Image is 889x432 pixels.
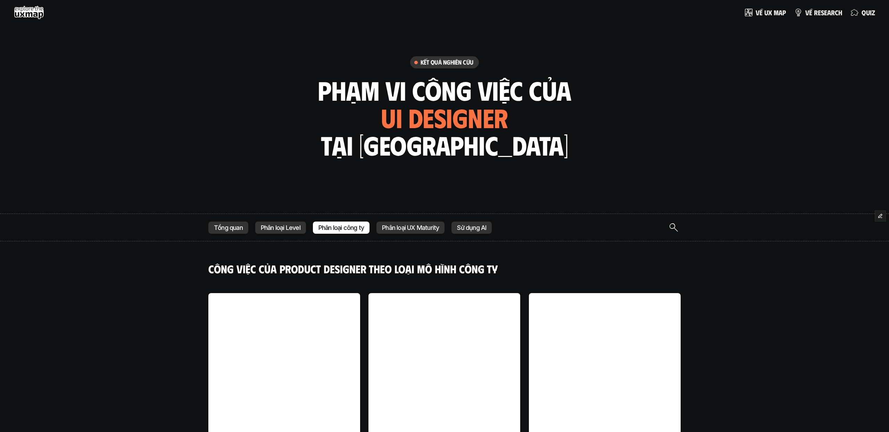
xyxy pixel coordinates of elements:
[318,224,364,231] p: Phân loại công ty
[870,9,872,16] span: i
[759,9,763,16] span: ề
[814,9,818,16] span: r
[421,58,473,66] h6: Kết quả nghiên cứu
[838,9,842,16] span: h
[313,222,369,234] a: Phân loại công ty
[745,6,786,19] a: Vềuxmap
[827,9,831,16] span: a
[824,9,827,16] span: e
[764,9,768,16] span: u
[850,6,875,19] a: quiz
[835,9,838,16] span: c
[318,76,571,105] h1: phạm vi công việc của
[208,262,681,275] h4: Công việc của Product Designer theo loại mô hình công ty
[794,6,842,19] a: vềresearch
[866,9,870,16] span: u
[667,221,681,234] button: Search Icon
[261,224,300,231] p: Phân loại Level
[768,9,772,16] span: x
[782,9,786,16] span: p
[805,9,809,16] span: v
[208,222,248,234] a: Tổng quan
[382,224,439,231] p: Phân loại UX Maturity
[809,9,812,16] span: ề
[831,9,835,16] span: r
[255,222,306,234] a: Phân loại Level
[872,9,875,16] span: z
[779,9,782,16] span: a
[774,9,779,16] span: m
[875,211,886,221] button: Edit Framer Content
[451,222,492,234] a: Sử dụng AI
[862,9,866,16] span: q
[818,9,821,16] span: e
[457,224,486,231] p: Sử dụng AI
[214,224,243,231] p: Tổng quan
[670,223,678,232] img: icon entry point for Site Search
[756,9,759,16] span: V
[321,131,568,160] h1: tại [GEOGRAPHIC_DATA]
[376,222,444,234] a: Phân loại UX Maturity
[821,9,824,16] span: s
